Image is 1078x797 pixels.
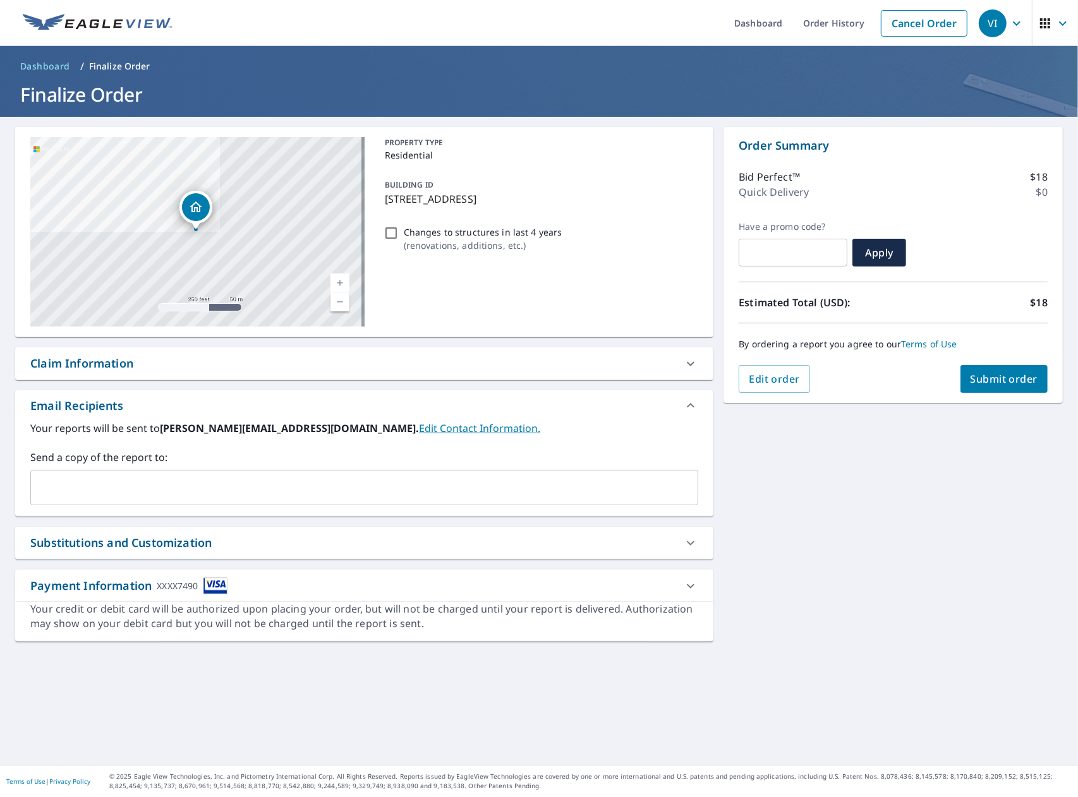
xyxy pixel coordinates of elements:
a: Privacy Policy [49,777,90,786]
div: Email Recipients [15,390,713,421]
p: ( renovations, additions, etc. ) [404,239,562,252]
div: Claim Information [15,347,713,380]
span: Apply [863,246,896,260]
div: Dropped pin, building 1, Residential property, 2809 Oak Ridge Ct Raleigh, NC 27603 [179,191,212,230]
p: By ordering a report you agree to our [739,339,1048,350]
p: Bid Perfect™ [739,169,800,184]
div: Substitutions and Customization [15,527,713,559]
a: Terms of Use [6,777,45,786]
div: Claim Information [30,355,133,372]
button: Edit order [739,365,810,393]
p: Estimated Total (USD): [739,295,893,310]
nav: breadcrumb [15,56,1063,76]
label: Have a promo code? [739,221,847,232]
li: / [80,59,84,74]
p: © 2025 Eagle View Technologies, Inc. and Pictometry International Corp. All Rights Reserved. Repo... [109,772,1072,791]
span: Edit order [749,372,800,386]
p: [STREET_ADDRESS] [385,191,694,207]
div: Email Recipients [30,397,123,414]
div: Your credit or debit card will be authorized upon placing your order, but will not be charged unt... [30,602,698,631]
p: Finalize Order [89,60,150,73]
p: | [6,777,90,785]
a: Terms of Use [901,338,957,350]
button: Submit order [960,365,1048,393]
a: Current Level 17, Zoom Out [330,292,349,311]
p: Order Summary [739,137,1048,154]
label: Send a copy of the report to: [30,450,698,465]
p: $18 [1031,295,1048,310]
div: Payment InformationXXXX7490cardImage [15,570,713,602]
span: Submit order [971,372,1038,386]
p: $0 [1036,184,1048,200]
img: cardImage [203,577,227,594]
a: Dashboard [15,56,75,76]
div: VI [979,9,1007,37]
p: Quick Delivery [739,184,809,200]
label: Your reports will be sent to [30,421,698,436]
img: EV Logo [23,14,172,33]
b: [PERSON_NAME][EMAIL_ADDRESS][DOMAIN_NAME]. [160,421,419,435]
a: Cancel Order [881,10,967,37]
p: BUILDING ID [385,179,433,190]
p: Residential [385,148,694,162]
p: Changes to structures in last 4 years [404,225,562,239]
button: Apply [852,239,906,267]
h1: Finalize Order [15,81,1063,107]
p: $18 [1031,169,1048,184]
div: Substitutions and Customization [30,534,212,551]
div: Payment Information [30,577,227,594]
p: PROPERTY TYPE [385,137,694,148]
a: Current Level 17, Zoom In [330,273,349,292]
span: Dashboard [20,60,70,73]
a: EditContactInfo [419,421,540,435]
div: XXXX7490 [157,577,198,594]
